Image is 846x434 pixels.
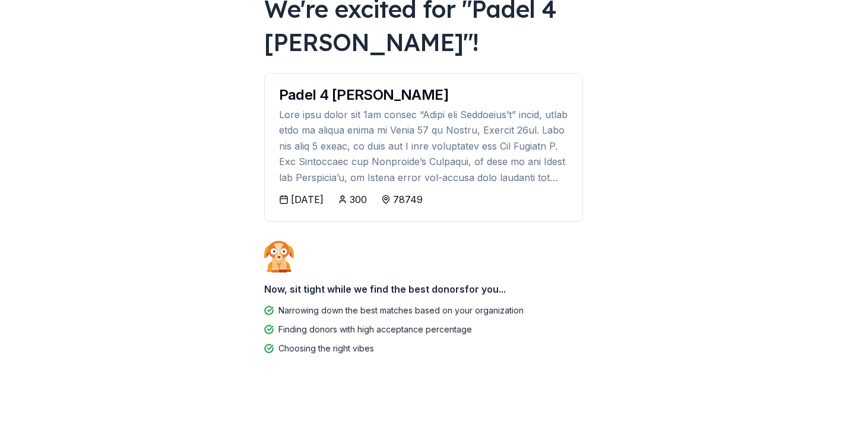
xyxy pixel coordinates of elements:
[279,107,568,185] div: Lore ipsu dolor sit 1am consec “Adipi eli Seddoeius’t” incid, utlab etdo ma aliqua enima mi Venia...
[278,303,524,318] div: Narrowing down the best matches based on your organization
[279,88,568,102] div: Padel 4 [PERSON_NAME]
[264,277,582,301] div: Now, sit tight while we find the best donors for you...
[291,192,324,207] div: [DATE]
[350,192,367,207] div: 300
[278,322,472,337] div: Finding donors with high acceptance percentage
[264,240,294,273] img: Dog waiting patiently
[393,192,423,207] div: 78749
[278,341,374,356] div: Choosing the right vibes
